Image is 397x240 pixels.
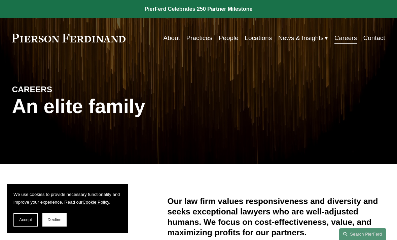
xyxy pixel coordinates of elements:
a: Search this site [339,228,386,240]
h4: CAREERS [12,84,105,95]
section: Cookie banner [7,184,128,233]
a: People [219,32,239,44]
a: About [164,32,180,44]
a: Careers [334,32,357,44]
h1: An elite family [12,95,199,118]
a: folder dropdown [278,32,328,44]
a: Contact [363,32,385,44]
button: Decline [42,213,67,227]
span: News & Insights [278,32,324,44]
h4: Our law firm values responsiveness and diversity and seeks exceptional lawyers who are well-adjus... [168,196,385,238]
span: Decline [47,217,62,222]
span: Accept [19,217,32,222]
a: Practices [186,32,212,44]
button: Accept [13,213,38,227]
p: We use cookies to provide necessary functionality and improve your experience. Read our . [13,191,121,206]
a: Locations [245,32,272,44]
a: Cookie Policy [83,200,109,205]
